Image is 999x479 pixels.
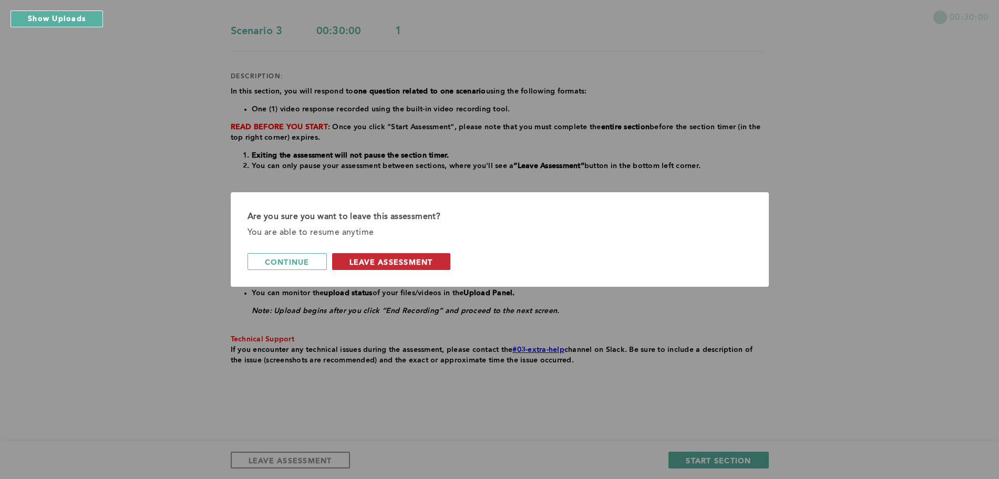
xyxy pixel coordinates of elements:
[248,253,327,270] button: continue
[248,209,752,225] div: Are you sure you want to leave this assessment?
[265,257,310,267] span: continue
[349,257,433,267] span: leave assessment
[248,225,752,241] div: You are able to resume anytime
[332,253,450,270] button: leave assessment
[11,11,103,27] button: Show Uploads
